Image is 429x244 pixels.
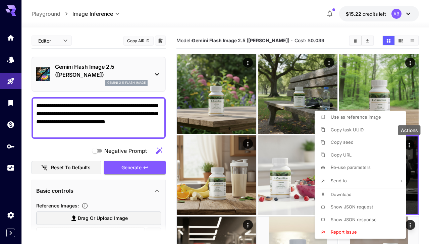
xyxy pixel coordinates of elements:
[331,204,373,209] span: Show JSON request
[331,229,357,235] span: Report issue
[331,127,364,132] span: Copy task UUID
[331,165,371,170] span: Re-use parameters
[331,114,381,120] span: Use as reference image
[331,217,377,222] span: Show JSON response
[331,192,352,197] span: Download
[398,125,421,135] div: Actions
[331,152,352,158] span: Copy URL
[331,178,347,183] span: Send to
[331,139,354,145] span: Copy seed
